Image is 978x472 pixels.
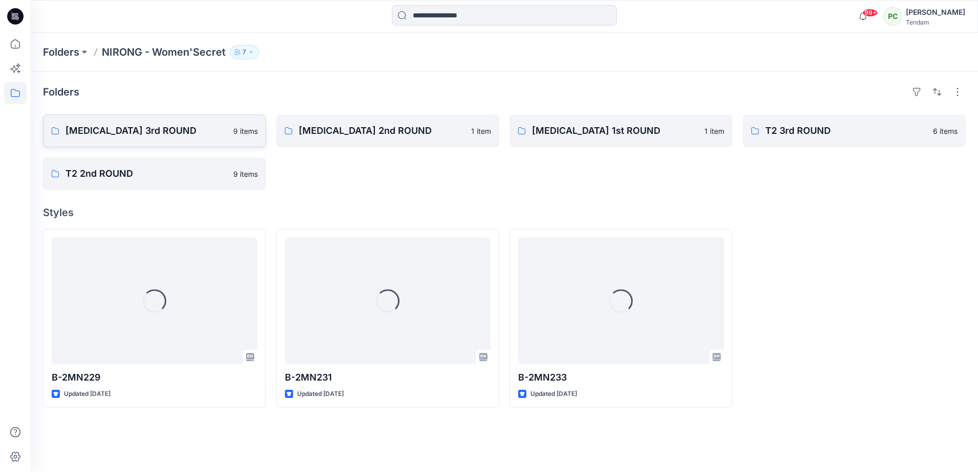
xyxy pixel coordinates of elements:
p: [MEDICAL_DATA] 2nd ROUND [299,124,465,138]
p: NIRONG - Women'Secret [102,45,226,59]
span: 99+ [862,9,878,17]
p: 9 items [233,169,258,179]
p: 1 item [471,126,491,136]
p: Updated [DATE] [64,389,110,399]
p: 1 item [704,126,724,136]
div: Tendam [906,18,965,26]
h4: Folders [43,86,79,98]
p: T2 2nd ROUND [65,167,227,181]
div: PC [883,7,902,26]
a: [MEDICAL_DATA] 2nd ROUND1 item [276,114,499,147]
a: T2 3rd ROUND6 items [743,114,966,147]
div: [PERSON_NAME] [906,6,965,18]
p: 9 items [233,126,258,136]
p: 6 items [933,126,958,136]
a: [MEDICAL_DATA] 1st ROUND1 item [509,114,732,147]
p: T2 3rd ROUND [765,124,927,138]
h4: Styles [43,206,966,219]
p: B-2MN229 [52,370,257,385]
p: 7 [242,46,246,58]
p: [MEDICAL_DATA] 1st ROUND [532,124,698,138]
a: Folders [43,45,79,59]
p: B-2MN231 [285,370,491,385]
p: [MEDICAL_DATA] 3rd ROUND [65,124,227,138]
a: [MEDICAL_DATA] 3rd ROUND9 items [43,114,266,147]
p: Updated [DATE] [297,389,344,399]
button: 7 [230,45,259,59]
a: T2 2nd ROUND9 items [43,157,266,190]
p: Updated [DATE] [530,389,577,399]
p: B-2MN233 [518,370,724,385]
